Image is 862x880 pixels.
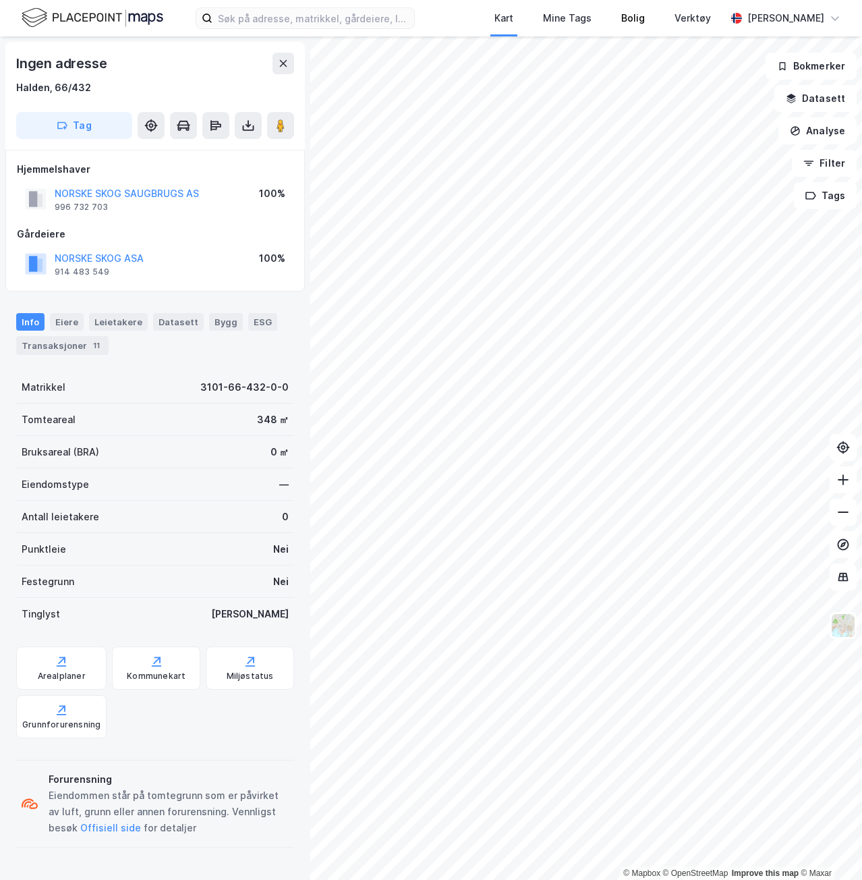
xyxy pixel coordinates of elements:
[257,412,289,428] div: 348 ㎡
[22,606,60,622] div: Tinglyst
[200,379,289,395] div: 3101-66-432-0-0
[270,444,289,460] div: 0 ㎡
[279,476,289,493] div: —
[16,313,45,331] div: Info
[211,606,289,622] div: [PERSON_NAME]
[543,10,592,26] div: Mine Tags
[16,112,132,139] button: Tag
[153,313,204,331] div: Datasett
[22,541,66,557] div: Punktleie
[747,10,824,26] div: [PERSON_NAME]
[259,186,285,202] div: 100%
[22,719,100,730] div: Grunnforurensning
[227,671,274,682] div: Miljøstatus
[89,313,148,331] div: Leietakere
[212,8,414,28] input: Søk på adresse, matrikkel, gårdeiere, leietakere eller personer
[778,117,857,144] button: Analyse
[22,412,76,428] div: Tomteareal
[50,313,84,331] div: Eiere
[795,815,862,880] iframe: Chat Widget
[766,53,857,80] button: Bokmerker
[16,53,109,74] div: Ingen adresse
[127,671,185,682] div: Kommunekart
[621,10,645,26] div: Bolig
[259,250,285,267] div: 100%
[55,202,108,213] div: 996 732 703
[22,574,74,590] div: Festegrunn
[17,161,293,177] div: Hjemmelshaver
[830,613,856,638] img: Z
[49,788,289,836] div: Eiendommen står på tomtegrunn som er påvirket av luft, grunn eller annen forurensning. Vennligst ...
[674,10,711,26] div: Verktøy
[209,313,243,331] div: Bygg
[273,541,289,557] div: Nei
[663,869,728,878] a: OpenStreetMap
[22,476,89,493] div: Eiendomstype
[22,6,163,30] img: logo.f888ab2527a4732fd821a326f86c7f29.svg
[90,339,103,352] div: 11
[774,85,857,112] button: Datasett
[22,444,99,460] div: Bruksareal (BRA)
[17,226,293,242] div: Gårdeiere
[795,815,862,880] div: Kontrollprogram for chat
[282,509,289,525] div: 0
[792,150,857,177] button: Filter
[623,869,660,878] a: Mapbox
[38,671,86,682] div: Arealplaner
[55,267,109,277] div: 914 483 549
[49,771,289,788] div: Forurensning
[16,336,109,355] div: Transaksjoner
[22,509,99,525] div: Antall leietakere
[794,182,857,209] button: Tags
[273,574,289,590] div: Nei
[248,313,277,331] div: ESG
[732,869,799,878] a: Improve this map
[494,10,513,26] div: Kart
[22,379,65,395] div: Matrikkel
[16,80,91,96] div: Halden, 66/432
